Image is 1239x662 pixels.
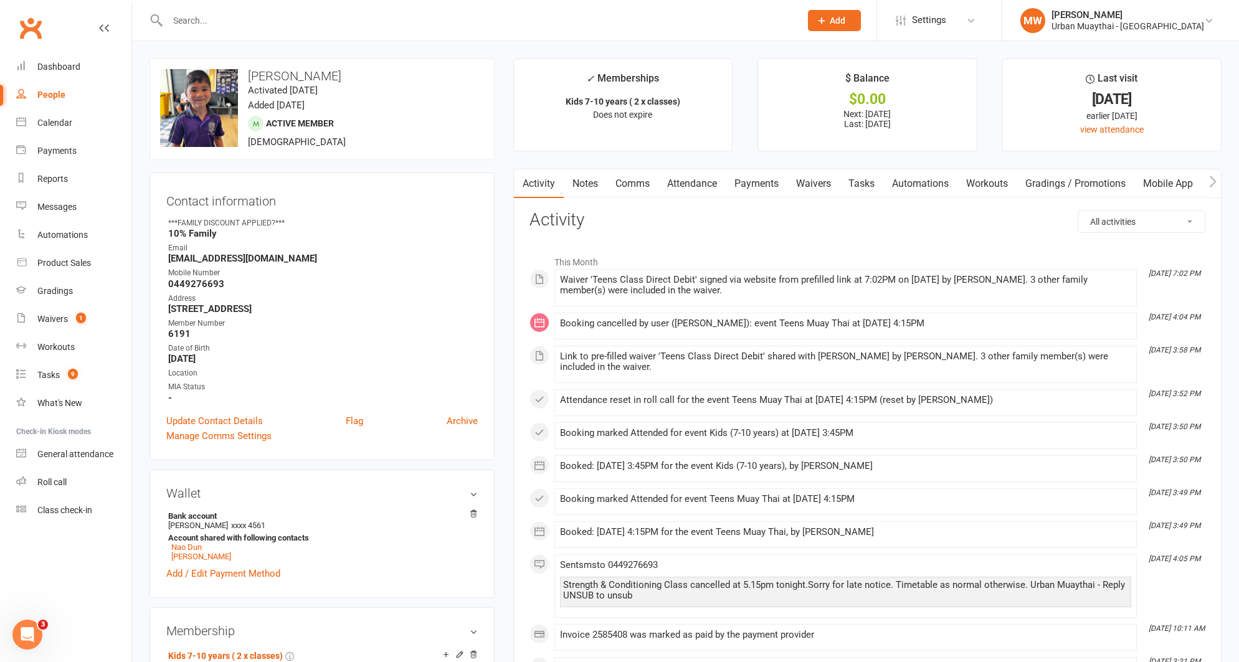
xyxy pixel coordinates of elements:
span: 9 [68,369,78,379]
i: [DATE] 3:52 PM [1149,389,1200,398]
span: Sent sms to 0449276693 [560,559,658,570]
div: Waivers [37,314,68,324]
h3: Wallet [166,486,478,500]
a: Add / Edit Payment Method [166,566,280,581]
i: [DATE] 3:58 PM [1149,346,1200,354]
div: Gradings [37,286,73,296]
div: Booking cancelled by user ([PERSON_NAME]): event Teens Muay Thai at [DATE] 4:15PM [560,318,1131,329]
a: Tasks 9 [16,361,131,389]
div: MW [1020,8,1045,33]
strong: Kids 7-10 years ( 2 x classes) [566,97,680,106]
i: [DATE] 4:04 PM [1149,313,1200,321]
input: Search... [164,12,792,29]
div: Attendance reset in roll call for the event Teens Muay Thai at [DATE] 4:15PM (reset by [PERSON_NA... [560,395,1131,405]
a: Payments [16,137,131,165]
a: Roll call [16,468,131,496]
div: Class check-in [37,505,92,515]
a: Manage Comms Settings [166,428,272,443]
a: General attendance kiosk mode [16,440,131,468]
div: Memberships [586,70,659,93]
a: Activity [514,169,564,198]
a: Product Sales [16,249,131,277]
span: xxxx 4561 [231,521,265,530]
a: Attendance [658,169,726,198]
a: Messages [16,193,131,221]
a: What's New [16,389,131,417]
div: Booking marked Attended for event Teens Muay Thai at [DATE] 4:15PM [560,494,1131,504]
span: Active member [266,118,334,128]
div: Location [168,367,478,379]
strong: [DATE] [168,353,478,364]
div: Automations [37,230,88,240]
i: [DATE] 7:02 PM [1149,269,1200,278]
a: Workouts [957,169,1017,198]
a: Notes [564,169,607,198]
strong: 10% Family [168,228,478,239]
a: Flag [346,414,363,428]
i: [DATE] 4:05 PM [1149,554,1200,563]
div: General attendance [37,449,113,459]
i: [DATE] 10:11 AM [1149,624,1205,633]
a: Gradings [16,277,131,305]
a: Tasks [840,169,883,198]
a: People [16,81,131,109]
i: [DATE] 3:50 PM [1149,422,1200,431]
a: view attendance [1080,125,1144,135]
a: Kids 7-10 years ( 2 x classes) [168,651,283,661]
a: Reports [16,165,131,193]
p: Next: [DATE] Last: [DATE] [769,109,966,129]
time: Activated [DATE] [248,85,318,96]
div: Booked: [DATE] 4:15PM for the event Teens Muay Thai, by [PERSON_NAME] [560,527,1131,537]
strong: Bank account [168,511,472,521]
div: [DATE] [1014,93,1210,106]
time: Added [DATE] [248,100,305,111]
a: Automations [16,221,131,249]
span: Add [830,16,845,26]
a: Update Contact Details [166,414,263,428]
span: 1 [76,313,86,323]
i: [DATE] 3:49 PM [1149,521,1200,530]
a: Clubworx [15,12,46,44]
div: Dashboard [37,62,80,72]
div: Member Number [168,318,478,329]
a: Class kiosk mode [16,496,131,524]
h3: Activity [529,210,1205,230]
i: ✓ [586,73,594,85]
div: People [37,90,65,100]
strong: Account shared with following contacts [168,533,472,542]
div: Waiver 'Teens Class Direct Debit' signed via website from prefilled link at 7:02PM on [DATE] by [... [560,275,1131,296]
h3: [PERSON_NAME] [160,69,484,83]
div: Reports [37,174,68,184]
a: Comms [607,169,658,198]
span: [DEMOGRAPHIC_DATA] [248,136,346,148]
i: [DATE] 3:50 PM [1149,455,1200,464]
div: $0.00 [769,93,966,106]
div: Date of Birth [168,343,478,354]
iframe: Intercom live chat [12,620,42,650]
div: Urban Muaythai - [GEOGRAPHIC_DATA] [1051,21,1204,32]
a: Archive [447,414,478,428]
a: Workouts [16,333,131,361]
h3: Contact information [166,189,478,208]
div: Link to pre-filled waiver 'Teens Class Direct Debit' shared with [PERSON_NAME] by [PERSON_NAME]. ... [560,351,1131,372]
div: Messages [37,202,77,212]
span: Settings [912,6,946,34]
strong: [STREET_ADDRESS] [168,303,478,314]
a: Dashboard [16,53,131,81]
a: Mobile App [1134,169,1202,198]
div: [PERSON_NAME] [1051,9,1204,21]
a: Nao Dun [171,542,202,552]
div: Address [168,293,478,305]
a: Automations [883,169,957,198]
img: image1747115748.png [160,69,238,147]
div: Product Sales [37,258,91,268]
a: Waivers [787,169,840,198]
li: [PERSON_NAME] [166,509,478,563]
div: Last visit [1086,70,1137,93]
span: Does not expire [593,110,652,120]
li: This Month [529,249,1205,269]
div: Calendar [37,118,72,128]
div: Roll call [37,477,67,487]
a: Payments [726,169,787,198]
h3: Membership [166,624,478,638]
